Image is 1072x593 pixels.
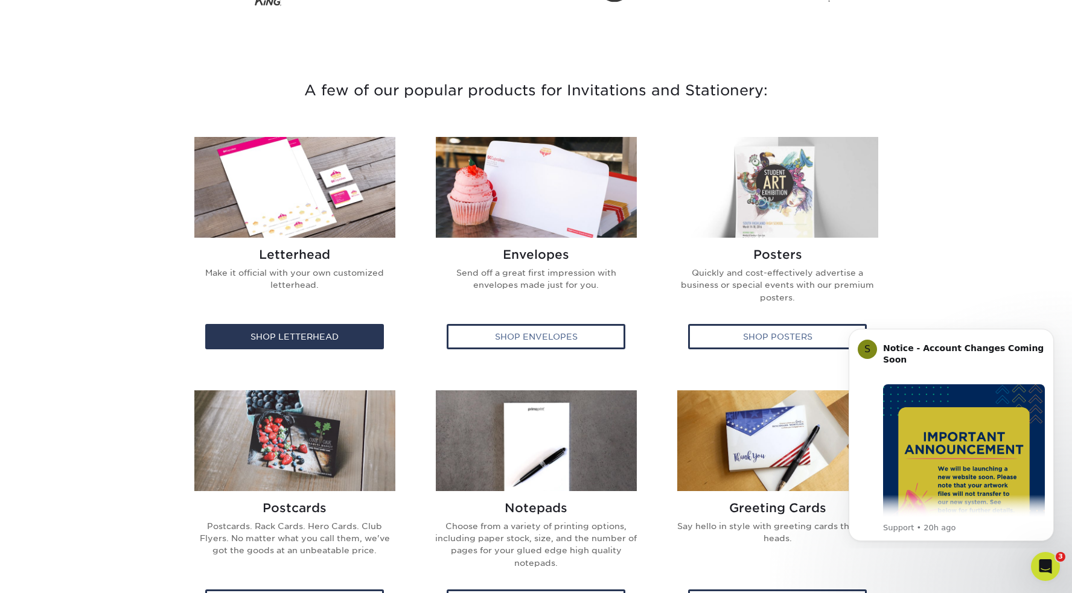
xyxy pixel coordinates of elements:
[1031,552,1060,581] iframe: Intercom live chat
[688,324,867,349] div: Shop Posters
[666,137,889,361] a: Posters Posters Quickly and cost-effectively advertise a business or special events with our prem...
[434,520,638,579] p: Choose from a variety of printing options, including paper stock, size, and the number of pages f...
[675,247,879,262] h2: Posters
[434,247,638,262] h2: Envelopes
[183,137,406,361] a: Letterhead Letterhead Make it official with your own customized letterhead. Shop Letterhead
[675,520,879,554] p: Say hello in style with greeting cards that turn heads.
[675,501,879,515] h2: Greeting Cards
[434,267,638,301] p: Send off a great first impression with envelopes made just for you.
[436,390,637,491] img: Notepads
[183,49,889,132] h3: A few of our popular products for Invitations and Stationery:
[1056,552,1065,562] span: 3
[831,318,1072,548] iframe: Intercom notifications message
[193,247,397,262] h2: Letterhead
[193,501,397,515] h2: Postcards
[194,390,395,491] img: Postcards
[205,324,384,349] div: Shop Letterhead
[447,324,625,349] div: Shop Envelopes
[193,520,397,566] p: Postcards. Rack Cards. Hero Cards. Club Flyers. No matter what you call them, we've got the goods...
[677,390,878,491] img: Greeting Cards
[193,267,397,301] p: Make it official with your own customized letterhead.
[436,137,637,238] img: Envelopes
[194,137,395,238] img: Letterhead
[424,137,648,361] a: Envelopes Envelopes Send off a great first impression with envelopes made just for you. Shop Enve...
[677,137,878,238] img: Posters
[3,556,103,589] iframe: Google Customer Reviews
[675,267,879,313] p: Quickly and cost-effectively advertise a business or special events with our premium posters.
[434,501,638,515] h2: Notepads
